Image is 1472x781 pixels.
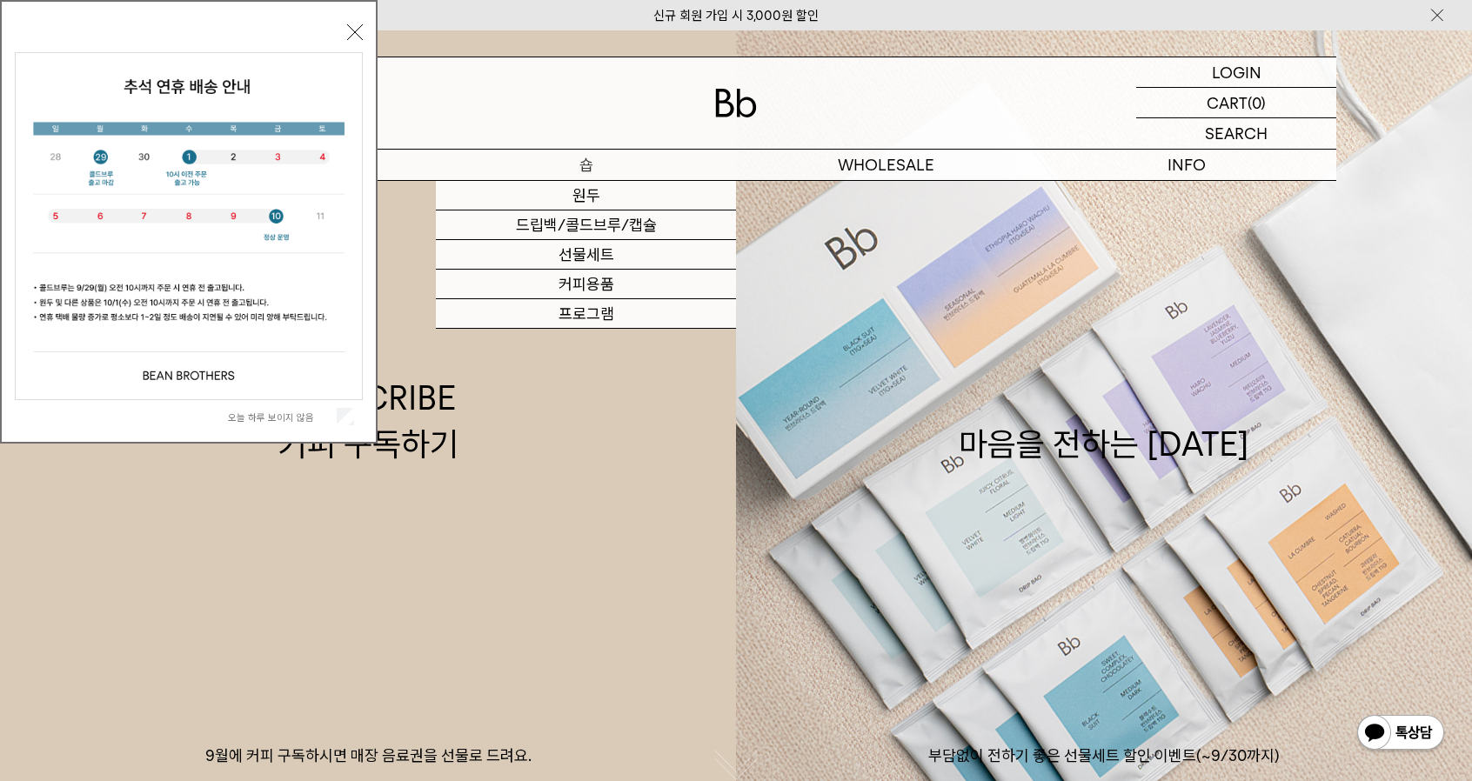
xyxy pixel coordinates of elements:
[736,150,1036,180] p: WHOLESALE
[436,181,736,210] a: 원두
[1036,150,1336,180] p: INFO
[1355,713,1446,755] img: 카카오톡 채널 1:1 채팅 버튼
[736,745,1472,766] p: 부담없이 전하기 좋은 선물세트 할인 이벤트(~9/30까지)
[436,270,736,299] a: 커피용품
[347,24,363,40] button: 닫기
[16,53,362,399] img: 5e4d662c6b1424087153c0055ceb1a13_140731.jpg
[715,89,757,117] img: 로고
[1212,57,1261,87] p: LOGIN
[436,299,736,329] a: 프로그램
[1136,57,1336,88] a: LOGIN
[436,210,736,240] a: 드립백/콜드브루/캡슐
[653,8,819,23] a: 신규 회원 가입 시 3,000원 할인
[959,375,1249,467] div: 마음을 전하는 [DATE]
[1136,88,1336,118] a: CART (0)
[1248,88,1266,117] p: (0)
[1205,118,1268,149] p: SEARCH
[436,150,736,180] a: 숍
[1207,88,1248,117] p: CART
[228,411,333,424] label: 오늘 하루 보이지 않음
[436,240,736,270] a: 선물세트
